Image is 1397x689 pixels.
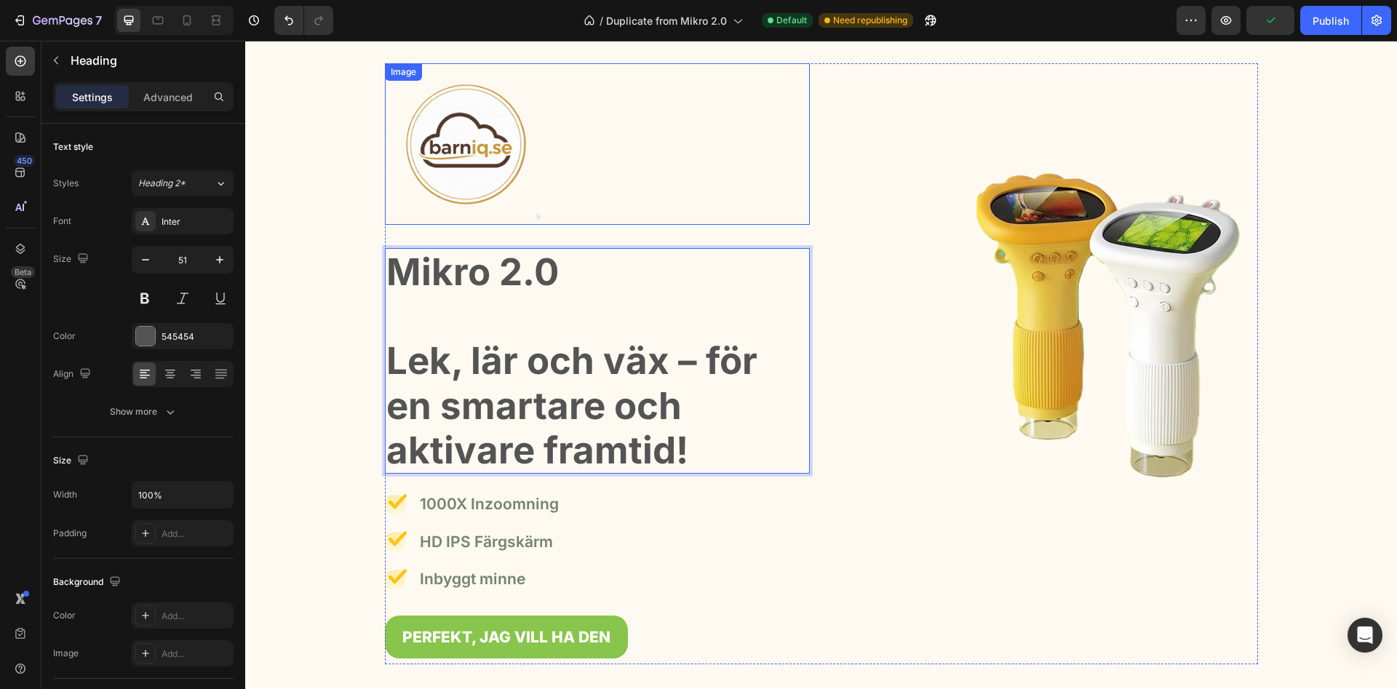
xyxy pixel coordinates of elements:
[14,155,35,167] div: 450
[110,405,178,419] div: Show more
[71,52,228,69] p: Heading
[162,610,230,623] div: Add...
[53,451,92,471] div: Size
[53,177,79,190] div: Styles
[833,14,907,27] span: Need republishing
[53,609,76,622] div: Color
[162,330,230,343] div: 545454
[132,170,234,196] button: Heading 2*
[776,14,807,27] span: Default
[162,527,230,541] div: Add...
[245,41,1397,689] iframe: Design area
[1348,618,1382,653] div: Open Intercom Messenger
[53,399,234,425] button: Show more
[274,6,333,35] div: Undo/Redo
[11,266,35,278] div: Beta
[53,527,87,540] div: Padding
[6,6,108,35] button: 7
[1313,13,1349,28] div: Publish
[1300,6,1361,35] button: Publish
[53,330,76,343] div: Color
[53,215,71,228] div: Font
[162,648,230,661] div: Add...
[72,89,113,105] p: Settings
[600,13,603,28] span: /
[53,573,124,592] div: Background
[143,89,193,105] p: Advanced
[53,250,92,269] div: Size
[53,365,94,384] div: Align
[53,488,77,501] div: Width
[132,482,233,508] input: Auto
[53,647,79,660] div: Image
[95,12,102,29] p: 7
[606,13,727,28] span: Duplicate from Mikro 2.0
[162,215,230,228] div: Inter
[138,177,186,190] span: Heading 2*
[53,140,93,154] div: Text style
